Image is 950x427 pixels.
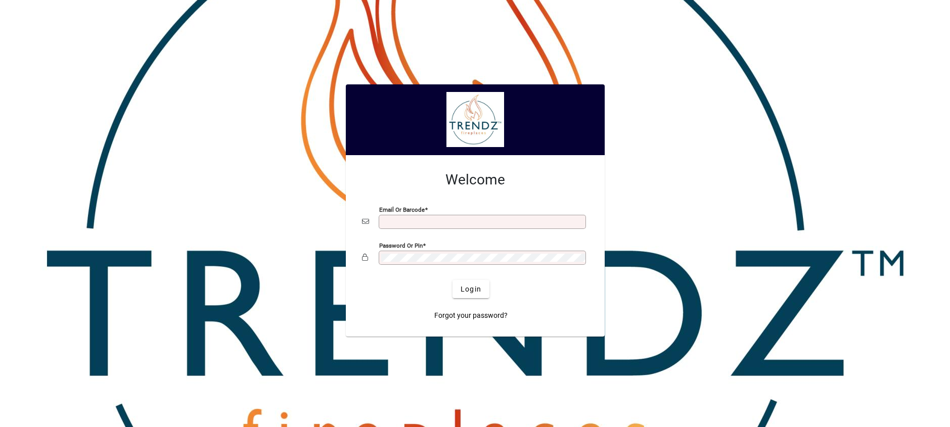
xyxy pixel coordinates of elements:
span: Login [461,284,481,295]
h2: Welcome [362,171,589,188]
a: Forgot your password? [430,306,512,324]
mat-label: Email or Barcode [379,206,425,213]
span: Forgot your password? [434,310,508,321]
mat-label: Password or Pin [379,242,423,249]
button: Login [453,280,489,298]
